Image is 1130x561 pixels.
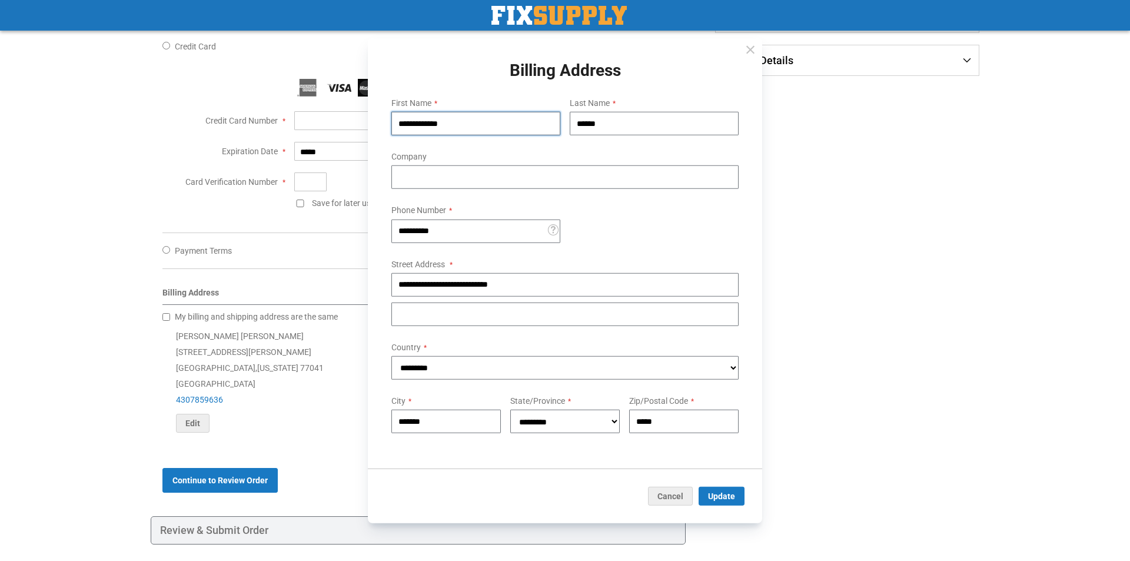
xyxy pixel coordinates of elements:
[391,152,427,161] span: Company
[382,61,748,79] h1: Billing Address
[491,6,627,25] a: store logo
[185,177,278,187] span: Card Verification Number
[391,259,445,268] span: Street Address
[162,468,278,493] button: Continue to Review Order
[257,363,298,373] span: [US_STATE]
[391,98,431,108] span: First Name
[510,396,565,406] span: State/Province
[162,287,674,305] div: Billing Address
[391,205,446,215] span: Phone Number
[185,419,200,428] span: Edit
[172,476,268,485] span: Continue to Review Order
[648,487,693,506] button: Cancel
[491,6,627,25] img: Fix Industrial Supply
[162,328,674,433] div: [PERSON_NAME] [PERSON_NAME] [STREET_ADDRESS][PERSON_NAME] [GEOGRAPHIC_DATA] , 77041 [GEOGRAPHIC_D...
[175,246,232,255] span: Payment Terms
[176,395,223,404] a: 4307859636
[151,516,686,545] div: Review & Submit Order
[176,414,210,433] button: Edit
[222,147,278,156] span: Expiration Date
[570,98,610,108] span: Last Name
[358,79,385,97] img: MasterCard
[326,79,353,97] img: Visa
[205,116,278,125] span: Credit Card Number
[657,492,683,501] span: Cancel
[175,312,338,321] span: My billing and shipping address are the same
[391,396,406,406] span: City
[391,342,421,351] span: Country
[175,42,216,51] span: Credit Card
[699,487,745,506] button: Update
[708,492,735,501] span: Update
[312,198,377,208] span: Save for later use.
[629,396,688,406] span: Zip/Postal Code
[294,79,321,97] img: American Express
